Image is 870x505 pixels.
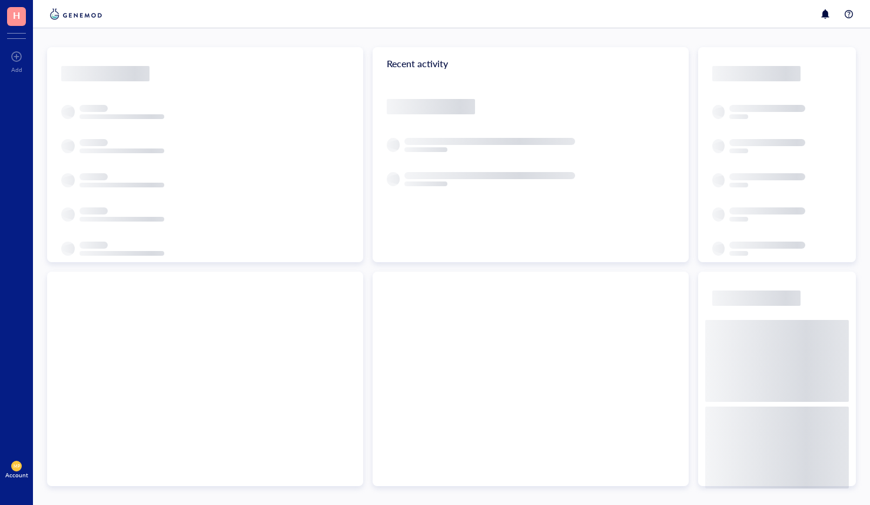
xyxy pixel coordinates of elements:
span: MP [14,464,19,468]
img: genemod-logo [47,7,105,21]
span: H [13,8,20,22]
div: Add [11,66,22,73]
div: Recent activity [373,47,689,80]
div: Account [5,471,28,478]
